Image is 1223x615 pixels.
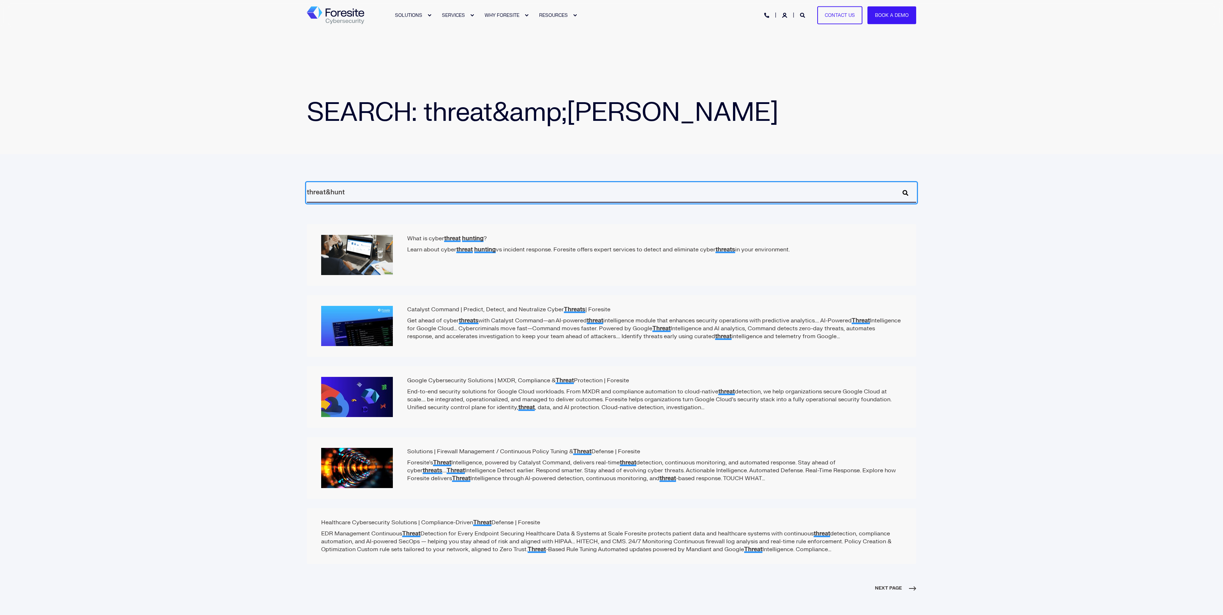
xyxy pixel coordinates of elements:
[470,13,474,18] div: Expand SERVICES
[814,530,830,537] span: threat
[867,6,916,24] a: Book a Demo
[875,584,916,592] a: Next Results
[800,12,806,18] a: Open Search
[459,317,479,324] span: threats
[524,13,529,18] div: Expand WHY FORESITE
[901,189,910,197] button: Perform Search
[447,467,465,474] span: Threat
[715,333,732,340] span: threat
[473,519,491,526] span: Threat
[660,475,676,482] span: threat
[456,246,473,253] span: threat
[307,96,778,129] span: SEARCH: threat&amp;[PERSON_NAME]
[307,183,916,203] input: Search
[321,459,902,482] p: Foresite’s Intelligence, powered by Catalyst Command, delivers real-time detection, continuous mo...
[321,246,902,254] p: Learn about cyber vs incident response. Foresite offers expert services to detect and eliminate c...
[321,519,902,526] h2: Healthcare Cybersecurity Solutions | Compliance-Driven Defense | Foresite
[307,508,916,564] a: Healthcare Cybersecurity Solutions | Compliance-DrivenThreatDefense | Foresite EDR Management Con...
[321,388,902,411] p: End-to-end security solutions for Google Cloud workloads. From MXDR and compliance automation to ...
[444,235,461,242] span: threat
[321,306,902,313] h2: Catalyst Command | Predict, Detect, and Neutralize Cyber | Foresite
[715,246,735,253] span: threats
[652,325,671,332] span: Threat
[556,377,574,384] span: Threat
[307,366,916,428] a: Google Cybersecurity Solutions | MXDR, Compliance &ThreatProtection | Foresite End-to-end securit...
[573,448,591,455] span: Threat
[782,12,789,18] a: Login
[427,13,432,18] div: Expand SOLUTIONS
[307,224,916,286] a: What is cyberthreat hunting? Learn about cyberthreat huntingvs incident response. Foresite offers...
[307,437,916,499] a: Solutions | Firewall Management / Continuous Policy Tuning &ThreatDefense | Foresite Foresite’sTh...
[395,12,422,18] span: SOLUTIONS
[423,467,442,474] span: threats
[402,530,420,537] span: Threat
[518,404,535,411] span: threat
[433,459,451,466] span: Threat
[474,246,496,253] span: hunting
[321,377,902,384] h2: Google Cybersecurity Solutions | MXDR, Compliance & Protection | Foresite
[307,6,364,24] a: Back to Home
[485,12,519,18] span: WHY FORESITE
[462,235,484,242] span: hunting
[620,459,636,466] span: threat
[718,388,735,395] span: threat
[307,295,916,357] a: Catalyst Command | Predict, Detect, and Neutralize CyberThreats| Foresite Get ahead of cyberthrea...
[573,13,577,18] div: Expand RESOURCES
[744,546,762,553] span: Threat
[321,317,902,340] p: Get ahead of cyber with Catalyst Command—an AI-powered intelligence module that enhances security...
[528,546,546,553] span: Threat
[452,475,470,482] span: Threat
[852,317,870,324] span: Threat
[539,12,568,18] span: RESOURCES
[875,584,916,592] span: NEXT PAGE
[321,530,902,553] p: EDR Management Continuous Detection for Every Endpoint Securing Healthcare Data & Systems at Scal...
[564,306,585,313] span: Threats
[307,6,364,24] img: Foresite logo, a hexagon shape of blues with a directional arrow to the right hand side, and the ...
[321,448,902,455] h2: Solutions | Firewall Management / Continuous Policy Tuning & Defense | Foresite
[587,317,603,324] span: threat
[817,6,862,24] a: Contact Us
[321,235,902,242] h2: What is cyber ?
